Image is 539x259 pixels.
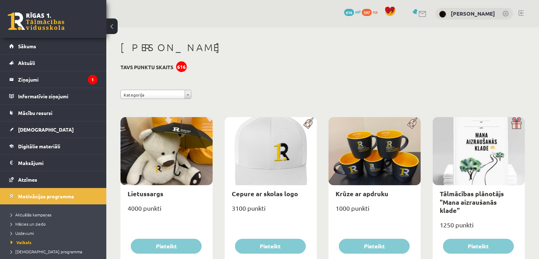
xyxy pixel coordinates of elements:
legend: Informatīvie ziņojumi [18,88,97,104]
div: 4000 punkti [120,202,213,220]
a: Sākums [9,38,97,54]
span: Atzīmes [18,176,37,183]
a: 616 mP [344,9,361,15]
span: 616 [344,9,354,16]
a: [DEMOGRAPHIC_DATA] programma [11,248,99,255]
span: 597 [362,9,372,16]
a: Mācību resursi [9,105,97,121]
span: Digitālie materiāli [18,143,60,149]
a: Rīgas 1. Tālmācības vidusskola [8,12,64,30]
a: Motivācijas programma [9,188,97,204]
span: Aktuālās kampaņas [11,212,51,217]
button: Pieteikt [235,239,306,254]
span: Aktuāli [18,60,35,66]
img: Dāvana ar pārsteigumu [509,117,525,129]
button: Pieteikt [131,239,202,254]
a: Lietussargs [128,189,163,198]
i: 1 [88,75,97,84]
a: Cepure ar skolas logo [232,189,298,198]
span: [DEMOGRAPHIC_DATA] programma [11,249,82,254]
span: xp [373,9,377,15]
a: Veikals [11,239,99,246]
a: 597 xp [362,9,381,15]
h3: Tavs punktu skaits [120,64,173,70]
a: Kategorija [120,90,191,99]
a: Atzīmes [9,171,97,188]
a: Informatīvie ziņojumi [9,88,97,104]
a: [DEMOGRAPHIC_DATA] [9,121,97,138]
span: Sākums [18,43,36,49]
div: 1000 punkti [329,202,421,220]
span: Mācies un ziedo [11,221,46,227]
button: Pieteikt [443,239,514,254]
a: Maksājumi [9,155,97,171]
span: mP [355,9,361,15]
legend: Maksājumi [18,155,97,171]
span: Mācību resursi [18,110,52,116]
a: Uzdevumi [11,230,99,236]
a: Ziņojumi1 [9,71,97,88]
img: Populāra prece [405,117,421,129]
span: Veikals [11,239,32,245]
span: [DEMOGRAPHIC_DATA] [18,126,74,133]
div: 3100 punkti [225,202,317,220]
a: Krūze ar apdruku [336,189,388,198]
a: Digitālie materiāli [9,138,97,154]
a: Aktuālās kampaņas [11,211,99,218]
img: Linda Rutka [439,11,446,18]
a: [PERSON_NAME] [451,10,495,17]
a: Tālmācības plānotājs "Mana aizraušanās klade" [440,189,504,214]
span: Motivācijas programma [18,193,74,199]
span: Uzdevumi [11,230,34,236]
img: Populāra prece [301,117,317,129]
a: Aktuāli [9,55,97,71]
a: Mācies un ziedo [11,221,99,227]
div: 1250 punkti [433,219,525,237]
span: Kategorija [124,90,182,99]
h1: [PERSON_NAME] [120,42,525,54]
div: 616 [176,61,187,72]
legend: Ziņojumi [18,71,97,88]
button: Pieteikt [339,239,410,254]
